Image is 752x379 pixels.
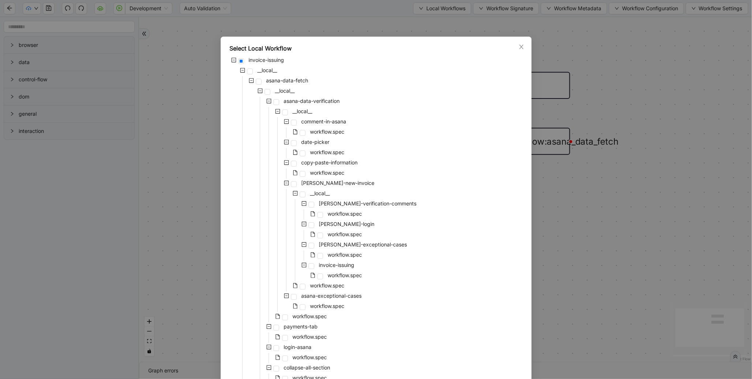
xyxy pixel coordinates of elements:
[328,211,362,217] span: workflow.spec
[310,252,315,257] span: file
[310,232,315,237] span: file
[319,221,374,227] span: [PERSON_NAME]-login
[231,57,236,63] span: minus-square
[319,262,354,268] span: invoice-issuing
[293,191,298,196] span: minus-square
[257,67,277,73] span: __local__
[282,322,319,331] span: payments-tab
[328,231,362,237] span: workflow.spec
[326,209,363,218] span: workflow.spec
[310,190,330,196] span: __local__
[275,109,280,114] span: minus-square
[328,252,362,258] span: workflow.spec
[301,180,374,186] span: [PERSON_NAME]-new-invoice
[275,314,280,319] span: file
[317,199,418,208] span: alma-verification-comments
[317,220,376,228] span: alma-login
[301,159,358,166] span: copy-paste-information
[229,44,523,53] div: Select Local Workflow
[302,242,307,247] span: minus-square
[310,303,344,309] span: workflow.spec
[284,181,289,186] span: minus-square
[300,179,376,187] span: alma-new-invoice
[301,293,362,299] span: asana-exceptional-cases
[284,160,289,165] span: minus-square
[519,44,524,50] span: close
[275,334,280,339] span: file
[317,261,356,270] span: invoice-issuing
[300,291,363,300] span: asana-exceptional-cases
[266,345,272,350] span: minus-square
[284,364,330,371] span: collapse-all-section
[292,334,327,340] span: workflow.spec
[302,222,307,227] span: minus-square
[308,189,331,198] span: __local__
[301,118,346,125] span: comment-in-asana
[293,129,298,134] span: file
[282,97,341,105] span: asana-data-verification
[302,263,307,268] span: minus-square
[310,273,315,278] span: file
[266,77,308,83] span: asana-data-fetch
[293,170,298,175] span: file
[293,150,298,155] span: file
[310,129,344,135] span: workflow.spec
[308,281,346,290] span: workflow.spec
[284,323,318,330] span: payments-tab
[273,86,296,95] span: __local__
[258,88,263,93] span: minus-square
[308,148,346,157] span: workflow.spec
[284,293,289,298] span: minus-square
[328,272,362,278] span: workflow.spec
[300,117,348,126] span: comment-in-asana
[310,282,344,289] span: workflow.spec
[292,108,312,114] span: __local__
[300,158,359,167] span: copy-paste-information
[284,140,289,145] span: minus-square
[319,241,407,248] span: [PERSON_NAME]-exceptional-cases
[310,170,344,176] span: workflow.spec
[293,304,298,309] span: file
[282,343,313,352] span: login-asana
[284,119,289,124] span: minus-square
[291,107,314,116] span: __local__
[292,313,327,319] span: workflow.spec
[310,149,344,155] span: workflow.spec
[291,312,328,321] span: workflow.spec
[265,76,310,85] span: asana-data-fetch
[275,355,280,360] span: file
[291,332,328,341] span: workflow.spec
[266,99,272,104] span: minus-square
[308,302,346,311] span: workflow.spec
[326,271,363,280] span: workflow.spec
[266,365,272,370] span: minus-square
[266,324,272,329] span: minus-square
[310,211,315,216] span: file
[301,139,329,145] span: date-picker
[248,57,284,63] span: invoice-issuing
[284,98,340,104] span: asana-data-verification
[308,168,346,177] span: workflow.spec
[240,68,245,73] span: minus-square
[326,250,363,259] span: workflow.spec
[256,66,278,75] span: __local__
[517,43,525,51] button: Close
[300,138,331,146] span: date-picker
[319,200,416,207] span: [PERSON_NAME]-verification-comments
[291,353,328,362] span: workflow.spec
[326,230,363,239] span: workflow.spec
[275,88,295,94] span: __local__
[292,354,327,360] span: workflow.spec
[249,78,254,83] span: minus-square
[308,127,346,136] span: workflow.spec
[293,283,298,288] span: file
[282,363,332,372] span: collapse-all-section
[302,201,307,206] span: minus-square
[247,56,285,64] span: invoice-issuing
[317,240,408,249] span: alma-exceptional-cases
[284,344,311,350] span: login-asana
